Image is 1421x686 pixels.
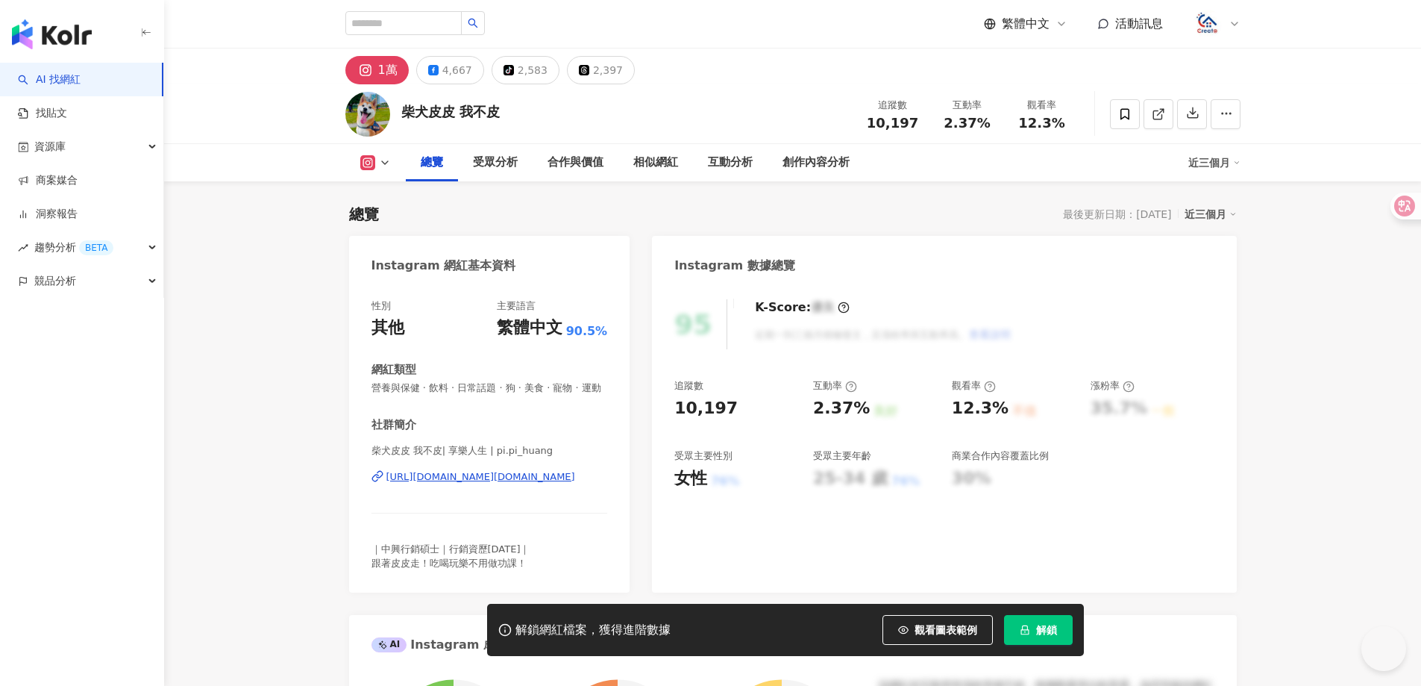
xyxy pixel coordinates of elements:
button: 2,397 [567,56,635,84]
button: 解鎖 [1004,615,1073,645]
div: [URL][DOMAIN_NAME][DOMAIN_NAME] [386,470,575,484]
div: 社群簡介 [371,417,416,433]
a: searchAI 找網紅 [18,72,81,87]
div: 互動率 [813,379,857,393]
img: logo.png [1193,10,1222,38]
div: 性別 [371,299,391,313]
button: 2,583 [492,56,559,84]
span: 10,197 [867,115,918,131]
a: 洞察報告 [18,207,78,222]
div: 合作與價值 [548,154,603,172]
span: 觀看圖表範例 [915,624,977,636]
div: K-Score : [755,299,850,316]
button: 1萬 [345,56,409,84]
div: 10,197 [674,397,738,420]
div: 其他 [371,317,404,340]
div: 觀看率 [952,379,996,393]
div: 創作內容分析 [782,154,850,172]
span: 12.3% [1018,116,1064,131]
span: 2.37% [944,116,990,131]
div: 總覽 [349,204,379,225]
div: 繁體中文 [497,317,562,340]
div: 受眾主要性別 [674,449,733,463]
div: 受眾分析 [473,154,518,172]
div: 最後更新日期：[DATE] [1063,208,1171,220]
span: ｜中興行銷碩士｜行銷資歷[DATE]｜ 跟著皮皮走！吃喝玩樂不用做功課！ [371,543,530,568]
span: 90.5% [566,323,608,340]
a: 商案媒合 [18,173,78,188]
span: 趨勢分析 [34,231,113,264]
span: 活動訊息 [1115,16,1163,31]
span: 資源庫 [34,130,66,163]
div: 網紅類型 [371,362,416,378]
span: lock [1020,625,1030,635]
div: 追蹤數 [674,379,703,393]
div: 近三個月 [1188,151,1240,175]
span: 柴犬皮皮 我不皮| 享樂人生 | pi.pi_huang [371,444,608,458]
span: 解鎖 [1036,624,1057,636]
div: 4,667 [442,60,472,81]
div: 2,583 [518,60,548,81]
div: 近三個月 [1185,205,1237,224]
a: 找貼文 [18,106,67,121]
div: 女性 [674,467,707,490]
div: 觀看率 [1014,98,1070,113]
img: KOL Avatar [345,92,390,137]
div: 主要語言 [497,299,536,313]
div: 2,397 [593,60,623,81]
div: 漲粉率 [1091,379,1135,393]
div: 受眾主要年齡 [813,449,871,463]
div: BETA [79,240,113,255]
div: 解鎖網紅檔案，獲得進階數據 [515,623,671,638]
img: logo [12,19,92,49]
span: 營養與保健 · 飲料 · 日常話題 · 狗 · 美食 · 寵物 · 運動 [371,381,608,395]
div: 追蹤數 [865,98,921,113]
button: 觀看圖表範例 [882,615,993,645]
div: 2.37% [813,397,870,420]
span: 競品分析 [34,264,76,298]
div: 12.3% [952,397,1008,420]
span: rise [18,243,28,253]
span: search [468,18,478,28]
div: 柴犬皮皮 我不皮 [401,102,500,121]
div: Instagram 數據總覽 [674,258,795,274]
div: Instagram 網紅基本資料 [371,258,516,274]
div: 總覽 [421,154,443,172]
span: 繁體中文 [1002,16,1050,32]
div: 1萬 [378,60,398,81]
div: 互動分析 [708,154,753,172]
a: [URL][DOMAIN_NAME][DOMAIN_NAME] [371,470,608,484]
button: 4,667 [416,56,484,84]
div: 互動率 [939,98,996,113]
div: 相似網紅 [633,154,678,172]
div: 商業合作內容覆蓋比例 [952,449,1049,463]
